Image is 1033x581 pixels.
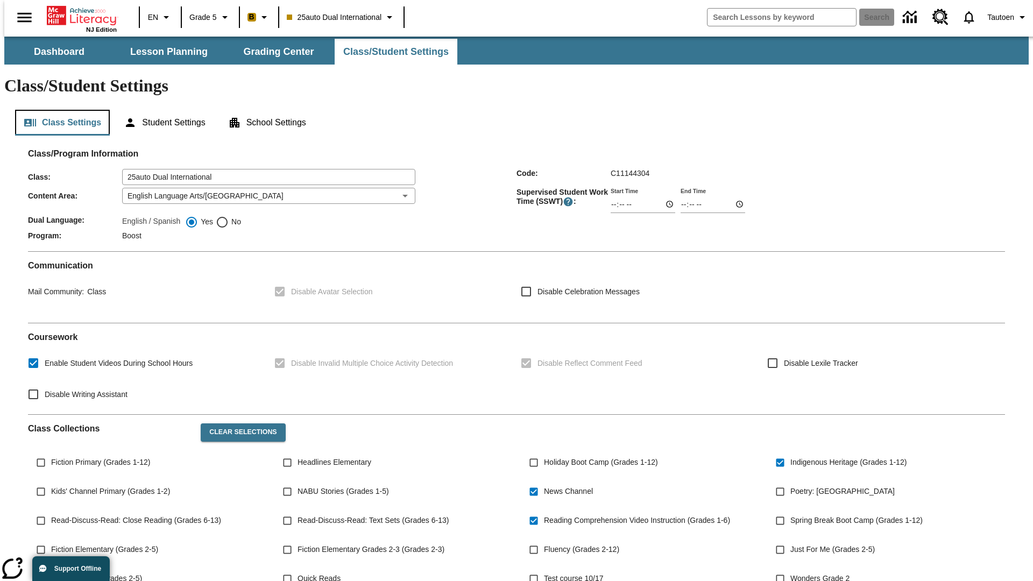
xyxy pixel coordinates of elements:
[544,515,730,526] span: Reading Comprehension Video Instruction (Grades 1-6)
[611,169,649,178] span: C11144304
[563,196,574,207] button: Supervised Student Work Time is the timeframe when students can take LevelSet and when lessons ar...
[148,12,158,23] span: EN
[28,159,1005,243] div: Class/Program Information
[298,457,371,468] span: Headlines Elementary
[115,110,214,136] button: Student Settings
[28,332,1005,406] div: Coursework
[28,287,84,296] span: Mail Community :
[544,486,593,497] span: News Channel
[51,486,170,497] span: Kids' Channel Primary (Grades 1-2)
[84,287,106,296] span: Class
[9,2,40,33] button: Open side menu
[282,8,400,27] button: Class: 25auto Dual International, Select your class
[896,3,926,32] a: Data Center
[681,187,706,195] label: End Time
[198,216,213,228] span: Yes
[983,8,1033,27] button: Profile/Settings
[926,3,955,32] a: Resource Center, Will open in new tab
[28,231,122,240] span: Program :
[249,10,254,24] span: B
[516,169,611,178] span: Code :
[28,192,122,200] span: Content Area :
[189,12,217,23] span: Grade 5
[335,39,457,65] button: Class/Student Settings
[229,216,241,228] span: No
[122,169,415,185] input: Class
[15,110,110,136] button: Class Settings
[28,260,1005,314] div: Communication
[544,457,658,468] span: Holiday Boot Camp (Grades 1-12)
[790,544,875,555] span: Just For Me (Grades 2-5)
[28,173,122,181] span: Class :
[185,8,236,27] button: Grade: Grade 5, Select a grade
[544,544,619,555] span: Fluency (Grades 2-12)
[707,9,856,26] input: search field
[86,26,117,33] span: NJ Edition
[4,39,458,65] div: SubNavbar
[28,332,1005,342] h2: Course work
[143,8,178,27] button: Language: EN, Select a language
[790,486,895,497] span: Poetry: [GEOGRAPHIC_DATA]
[987,12,1014,23] span: Tautoen
[122,188,415,204] div: English Language Arts/[GEOGRAPHIC_DATA]
[243,8,275,27] button: Boost Class color is peach. Change class color
[32,556,110,581] button: Support Offline
[115,39,223,65] button: Lesson Planning
[15,110,1018,136] div: Class/Student Settings
[298,544,444,555] span: Fiction Elementary Grades 2-3 (Grades 2-3)
[4,37,1029,65] div: SubNavbar
[790,457,907,468] span: Indigenous Heritage (Grades 1-12)
[45,389,128,400] span: Disable Writing Assistant
[298,486,389,497] span: NABU Stories (Grades 1-5)
[291,358,453,369] span: Disable Invalid Multiple Choice Activity Detection
[955,3,983,31] a: Notifications
[4,76,1029,96] h1: Class/Student Settings
[611,187,638,195] label: Start Time
[122,216,180,229] label: English / Spanish
[51,544,158,555] span: Fiction Elementary (Grades 2-5)
[291,286,373,297] span: Disable Avatar Selection
[298,515,449,526] span: Read-Discuss-Read: Text Sets (Grades 6-13)
[28,216,122,224] span: Dual Language :
[28,260,1005,271] h2: Communication
[45,358,193,369] span: Enable Student Videos During School Hours
[28,423,192,434] h2: Class Collections
[537,286,640,297] span: Disable Celebration Messages
[51,515,221,526] span: Read-Discuss-Read: Close Reading (Grades 6-13)
[220,110,315,136] button: School Settings
[51,457,150,468] span: Fiction Primary (Grades 1-12)
[201,423,285,442] button: Clear Selections
[784,358,858,369] span: Disable Lexile Tracker
[537,358,642,369] span: Disable Reflect Comment Feed
[54,565,101,572] span: Support Offline
[516,188,611,207] span: Supervised Student Work Time (SSWT) :
[5,39,113,65] button: Dashboard
[47,5,117,26] a: Home
[287,12,381,23] span: 25auto Dual International
[225,39,332,65] button: Grading Center
[122,231,141,240] span: Boost
[28,148,1005,159] h2: Class/Program Information
[47,4,117,33] div: Home
[790,515,923,526] span: Spring Break Boot Camp (Grades 1-12)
